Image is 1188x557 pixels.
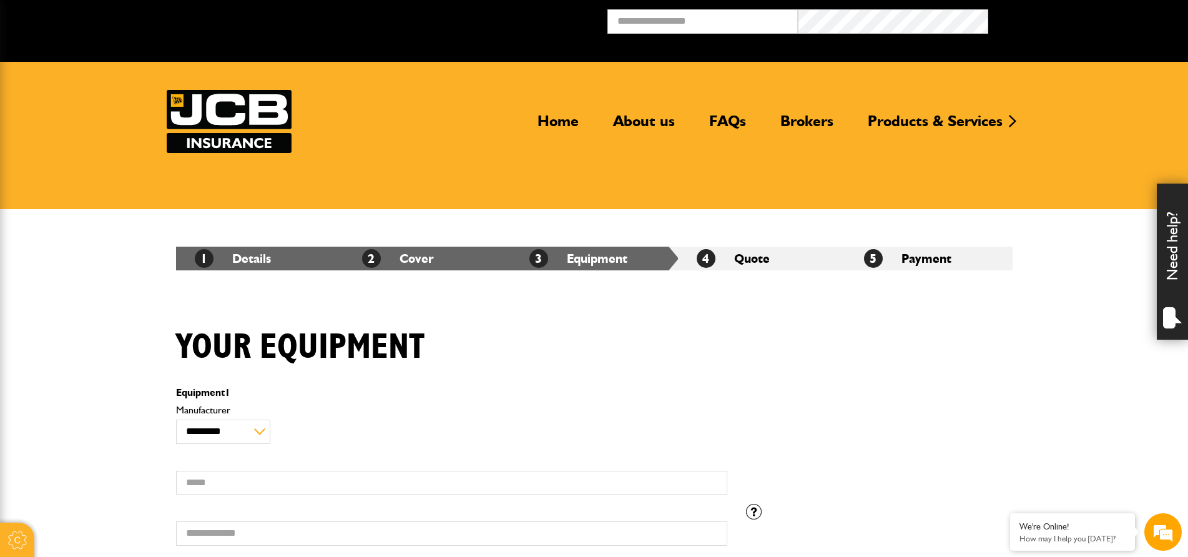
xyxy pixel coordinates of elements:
[167,90,292,153] img: JCB Insurance Services logo
[195,251,271,266] a: 1Details
[362,251,434,266] a: 2Cover
[225,387,230,398] span: 1
[528,112,588,140] a: Home
[678,247,845,270] li: Quote
[195,249,214,268] span: 1
[988,9,1179,29] button: Broker Login
[176,327,425,368] h1: Your equipment
[1157,184,1188,340] div: Need help?
[529,249,548,268] span: 3
[604,112,684,140] a: About us
[697,249,715,268] span: 4
[771,112,843,140] a: Brokers
[167,90,292,153] a: JCB Insurance Services
[511,247,678,270] li: Equipment
[176,388,727,398] p: Equipment
[858,112,1012,140] a: Products & Services
[1019,521,1126,532] div: We're Online!
[700,112,755,140] a: FAQs
[176,405,727,415] label: Manufacturer
[362,249,381,268] span: 2
[1019,534,1126,543] p: How may I help you today?
[864,249,883,268] span: 5
[845,247,1013,270] li: Payment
